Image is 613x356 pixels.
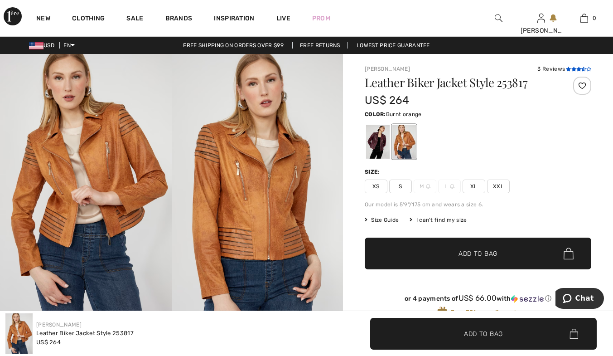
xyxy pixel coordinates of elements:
[563,13,605,24] a: 0
[463,180,485,193] span: XL
[172,54,343,312] img: Leather Biker Jacket Style 253817. 2
[365,94,409,107] span: US$ 264
[389,180,412,193] span: S
[365,216,399,224] span: Size Guide
[365,200,591,209] div: Our model is 5'9"/175 cm and wears a size 6.
[464,329,503,338] span: Add to Bag
[276,14,290,23] a: Live
[36,322,82,328] a: [PERSON_NAME]
[537,13,545,24] img: My Info
[29,42,43,49] img: US Dollar
[5,313,33,354] img: Leather Biker Jacket Style 253817
[459,249,497,258] span: Add to Bag
[414,180,436,193] span: M
[365,66,410,72] a: [PERSON_NAME]
[495,13,502,24] img: search the website
[365,238,591,269] button: Add to Bag
[4,7,22,25] img: 1ère Avenue
[366,125,390,159] div: Plum
[593,14,596,22] span: 0
[214,15,254,24] span: Inspiration
[410,216,467,224] div: I can't find my size
[426,184,430,189] img: ring-m.svg
[580,13,588,24] img: My Bag
[365,168,382,176] div: Size:
[450,184,454,189] img: ring-m.svg
[392,125,416,159] div: Burnt orange
[365,294,591,303] div: or 4 payments of with
[564,248,574,259] img: Bag.svg
[365,77,554,88] h1: Leather Biker Jacket Style 253817
[126,15,143,24] a: Sale
[36,339,61,346] span: US$ 264
[165,15,193,24] a: Brands
[521,26,563,35] div: [PERSON_NAME]
[487,180,510,193] span: XXL
[555,288,604,311] iframe: Opens a widget where you can chat to one of our agents
[511,295,544,303] img: Sezzle
[451,308,518,316] span: Avenue Rewards
[63,42,75,49] span: EN
[365,111,386,117] span: Color:
[365,294,591,306] div: or 4 payments ofUS$ 66.00withSezzle Click to learn more about Sezzle
[36,15,50,24] a: New
[459,293,497,302] span: US$ 66.00
[312,14,330,23] a: Prom
[386,111,422,117] span: Burnt orange
[370,318,597,350] button: Add to Bag
[349,42,437,49] a: Lowest Price Guarantee
[570,329,578,339] img: Bag.svg
[365,180,387,193] span: XS
[437,306,447,318] img: Avenue Rewards
[292,42,348,49] a: Free Returns
[537,65,591,73] div: 3 Reviews
[72,15,105,24] a: Clothing
[176,42,291,49] a: Free shipping on orders over $99
[438,180,461,193] span: L
[36,329,134,338] div: Leather Biker Jacket Style 253817
[451,309,473,315] strong: Earn 35
[537,14,545,22] a: Sign In
[29,42,58,49] span: USD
